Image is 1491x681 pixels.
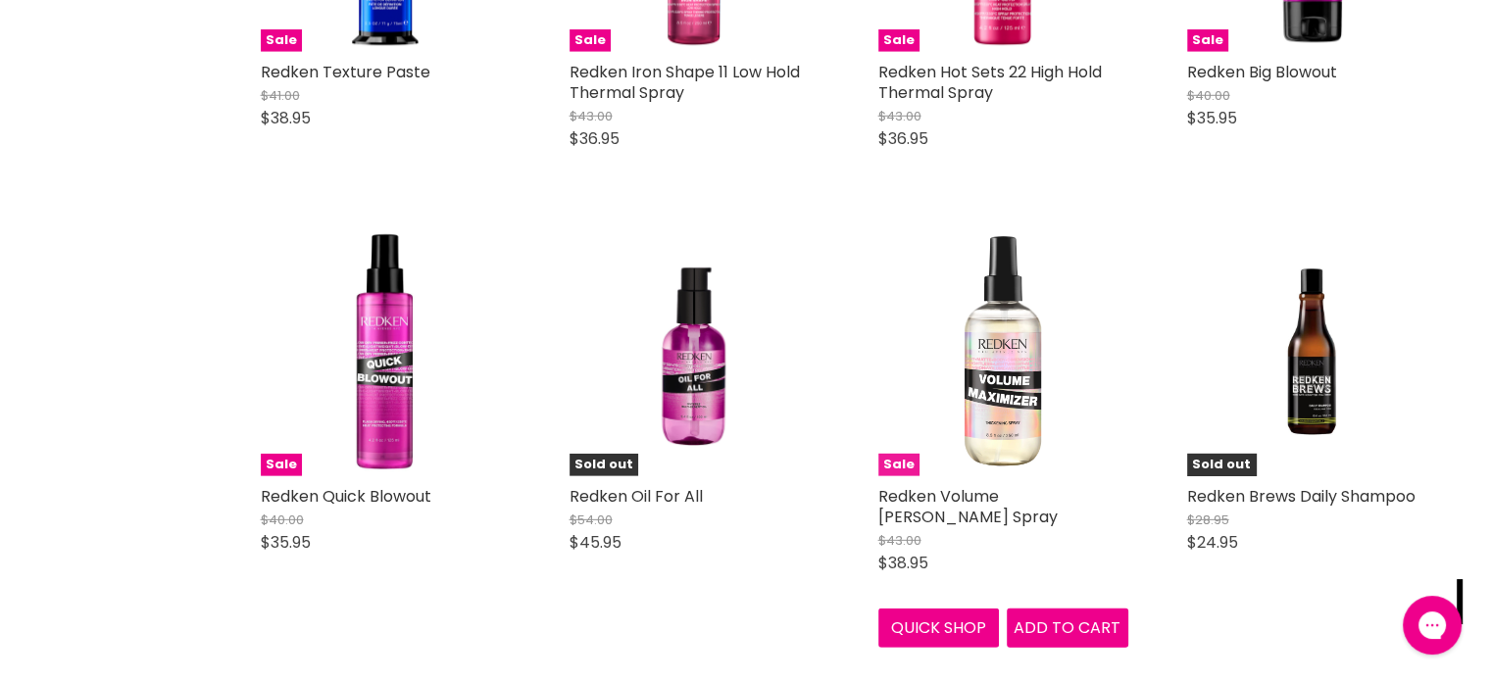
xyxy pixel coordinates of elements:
span: Add to cart [1014,616,1120,639]
img: Redken Brews Daily Shampoo [1228,226,1395,476]
a: Redken Quick Blowout [261,485,431,508]
span: $40.00 [261,511,304,529]
span: $35.95 [1187,107,1237,129]
a: Redken Hot Sets 22 High Hold Thermal Spray [878,61,1102,104]
span: $38.95 [878,552,928,574]
img: Redken Oil For All [572,226,817,476]
a: Redken Volume Maximizer Thickening SpraySale [878,226,1128,476]
span: Sold out [1187,454,1256,476]
a: Redken Brews Daily ShampooSold out [1187,226,1437,476]
span: $41.00 [261,86,300,105]
span: Sale [878,454,919,476]
span: Sale [878,29,919,52]
button: Add to cart [1007,608,1128,648]
span: $35.95 [261,531,311,554]
a: Redken Quick BlowoutSale [261,226,511,476]
span: Sale [261,29,302,52]
span: $54.00 [570,511,613,529]
span: Sale [570,29,611,52]
span: Sold out [570,454,638,476]
iframe: Gorgias live chat messenger [1393,589,1471,661]
a: Redken Iron Shape 11 Low Hold Thermal Spray [570,61,800,104]
span: $43.00 [570,107,613,125]
button: Quick shop [878,608,1000,648]
a: Redken Brews Daily Shampoo [1187,485,1416,508]
span: $38.95 [261,107,311,129]
span: $40.00 [1187,86,1230,105]
span: $28.95 [1187,511,1229,529]
span: $36.95 [878,127,928,150]
a: Redken Big Blowout [1187,61,1337,83]
span: $45.95 [570,531,621,554]
a: Redken Oil For AllSold out [570,226,820,476]
span: $24.95 [1187,531,1238,554]
a: Redken Volume [PERSON_NAME] Spray [878,485,1058,528]
a: Redken Texture Paste [261,61,430,83]
span: $43.00 [878,107,921,125]
span: Sale [1187,29,1228,52]
span: Sale [261,454,302,476]
img: Redken Quick Blowout [261,226,511,476]
span: $36.95 [570,127,620,150]
span: $43.00 [878,531,921,550]
a: Redken Oil For All [570,485,703,508]
img: Redken Volume Maximizer Thickening Spray [878,226,1128,476]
